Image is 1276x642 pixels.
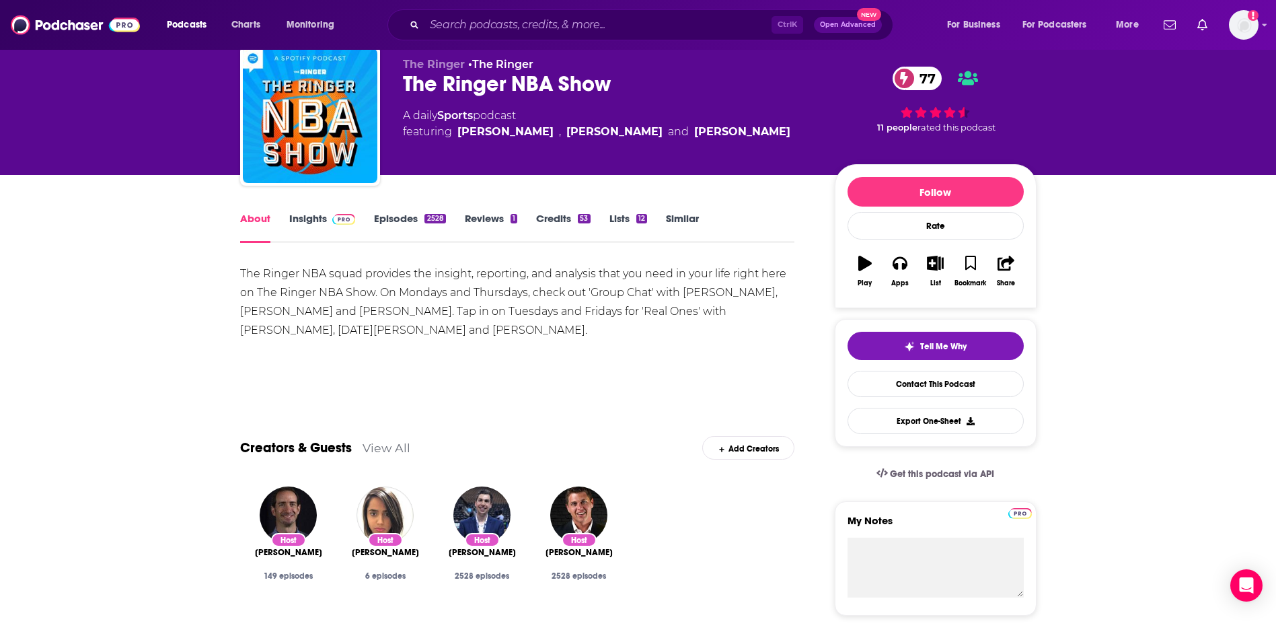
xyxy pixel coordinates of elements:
[437,109,473,122] a: Sports
[157,14,224,36] button: open menu
[694,124,790,140] a: Jonathan Tjarks
[848,212,1024,240] div: Rate
[403,58,465,71] span: The Ringer
[352,547,419,558] span: [PERSON_NAME]
[702,436,794,460] div: Add Creators
[893,67,942,90] a: 77
[988,247,1023,295] button: Share
[1229,10,1259,40] span: Logged in as alisontucker
[906,67,942,90] span: 77
[453,487,511,544] img: Kevin O'Connor
[167,15,207,34] span: Podcasts
[465,533,500,547] div: Host
[363,441,410,455] a: View All
[938,14,1017,36] button: open menu
[536,212,590,243] a: Credits53
[848,247,883,295] button: Play
[352,547,419,558] a: Seerat Sohi
[877,122,917,133] span: 11 people
[947,15,1000,34] span: For Business
[1230,569,1263,602] div: Open Intercom Messenger
[223,14,268,36] a: Charts
[550,487,607,544] img: Chris Vernon
[883,247,917,295] button: Apps
[511,214,517,223] div: 1
[465,212,517,243] a: Reviews1
[468,58,533,71] span: •
[1192,13,1213,36] a: Show notifications dropdown
[1008,508,1032,519] img: Podchaser Pro
[668,124,689,140] span: and
[287,15,334,34] span: Monitoring
[449,547,516,558] span: [PERSON_NAME]
[457,124,554,140] a: Kevin O'Connor
[848,514,1024,538] label: My Notes
[255,547,322,558] a: Howard Beck
[445,571,520,581] div: 2528 episodes
[1229,10,1259,40] button: Show profile menu
[541,571,617,581] div: 2528 episodes
[1106,14,1156,36] button: open menu
[231,15,260,34] span: Charts
[772,16,803,34] span: Ctrl K
[917,122,996,133] span: rated this podcast
[260,487,317,544] img: Howard Beck
[449,547,516,558] a: Kevin O'Connor
[820,22,876,28] span: Open Advanced
[356,487,414,544] img: Seerat Sohi
[1008,506,1032,519] a: Pro website
[240,212,270,243] a: About
[243,48,377,183] img: The Ringer NBA Show
[566,124,663,140] a: Howard Beck
[857,8,881,21] span: New
[562,533,597,547] div: Host
[930,279,941,287] div: List
[609,212,647,243] a: Lists12
[251,571,326,581] div: 149 episodes
[424,214,445,223] div: 2528
[890,468,994,480] span: Get this podcast via API
[332,214,356,225] img: Podchaser Pro
[368,533,403,547] div: Host
[424,14,772,36] input: Search podcasts, credits, & more...
[954,279,986,287] div: Bookmark
[240,439,352,456] a: Creators & Guests
[848,408,1024,434] button: Export One-Sheet
[848,332,1024,360] button: tell me why sparkleTell Me Why
[277,14,352,36] button: open menu
[666,212,699,243] a: Similar
[348,571,423,581] div: 6 episodes
[11,12,140,38] img: Podchaser - Follow, Share and Rate Podcasts
[848,371,1024,397] a: Contact This Podcast
[636,214,647,223] div: 12
[904,341,915,352] img: tell me why sparkle
[271,533,306,547] div: Host
[546,547,613,558] a: Chris Vernon
[920,341,967,352] span: Tell Me Why
[997,279,1015,287] div: Share
[578,214,590,223] div: 53
[400,9,906,40] div: Search podcasts, credits, & more...
[917,247,952,295] button: List
[403,108,790,140] div: A daily podcast
[546,547,613,558] span: [PERSON_NAME]
[1229,10,1259,40] img: User Profile
[858,279,872,287] div: Play
[374,212,445,243] a: Episodes2528
[1014,14,1106,36] button: open menu
[953,247,988,295] button: Bookmark
[1116,15,1139,34] span: More
[814,17,882,33] button: Open AdvancedNew
[240,264,795,340] div: The Ringer NBA squad provides the insight, reporting, and analysis that you need in your life rig...
[1158,13,1181,36] a: Show notifications dropdown
[403,124,790,140] span: featuring
[1248,10,1259,21] svg: Add a profile image
[289,212,356,243] a: InsightsPodchaser Pro
[559,124,561,140] span: ,
[848,177,1024,207] button: Follow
